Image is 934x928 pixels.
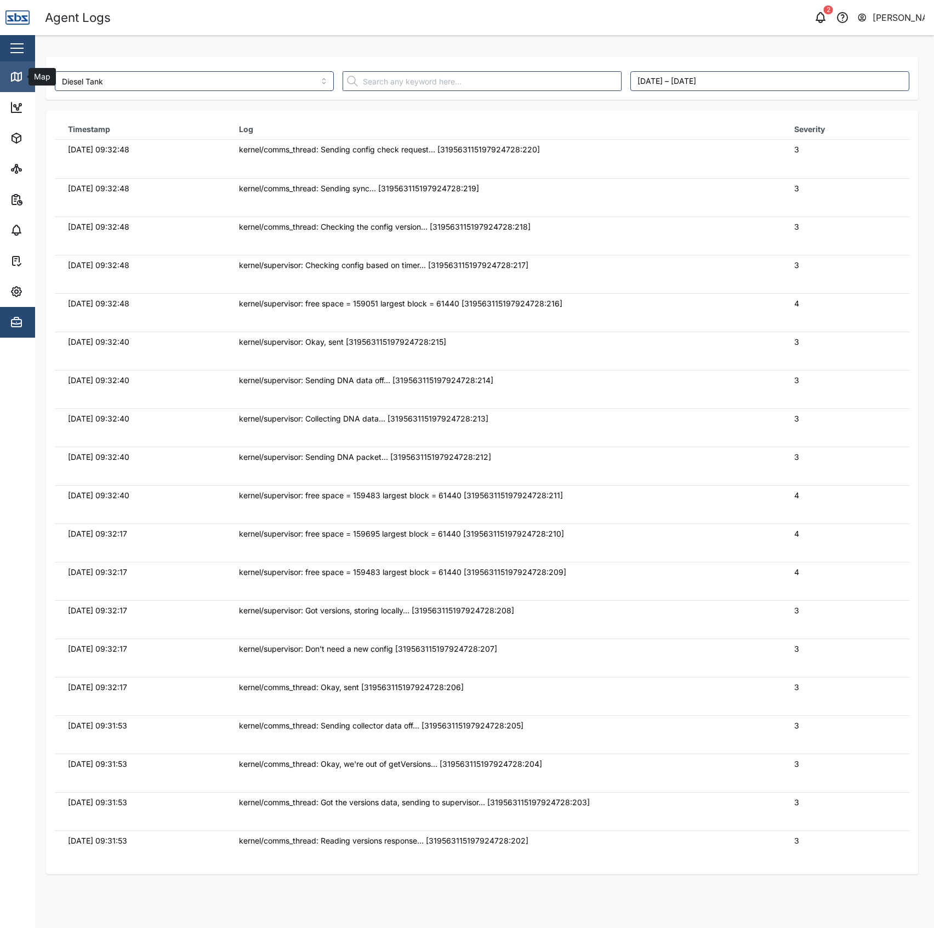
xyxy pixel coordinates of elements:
div: Admin [29,316,61,328]
div: kernel/comms_thread: Okay, we're out of getVersions... [319563115197924728:204] [239,758,768,770]
div: [DATE] 09:32:17 [68,605,213,617]
div: kernel/supervisor: Got versions, storing locally... [319563115197924728:208] [239,605,768,617]
div: [DATE] 09:31:53 [68,720,213,732]
div: 3 [794,643,896,655]
div: Alarms [29,224,62,236]
div: 3 [794,835,896,847]
div: [DATE] 09:32:48 [68,221,213,233]
div: 4 [794,298,896,310]
div: kernel/comms_thread: Okay, sent [319563115197924728:206] [239,681,768,693]
input: Search any keyword here... [343,71,622,91]
div: kernel/supervisor: free space = 159483 largest block = 61440 [319563115197924728:211] [239,489,768,502]
div: [DATE] 09:32:17 [68,643,213,655]
div: [DATE] 09:32:17 [68,566,213,578]
div: kernel/comms_thread: Sending config check request... [319563115197924728:220] [239,144,768,156]
div: 3 [794,374,896,386]
div: Settings [29,286,67,298]
div: kernel/comms_thread: Reading versions response... [319563115197924728:202] [239,835,768,847]
div: [DATE] 09:31:53 [68,835,213,847]
div: [DATE] 09:32:17 [68,528,213,540]
div: [DATE] 09:32:48 [68,259,213,271]
div: [DATE] 09:31:53 [68,796,213,809]
div: kernel/supervisor: Checking config based on timer... [319563115197924728:217] [239,259,768,271]
div: 2 [824,5,833,14]
div: [DATE] 09:32:40 [68,451,213,463]
div: kernel/supervisor: Okay, sent [319563115197924728:215] [239,336,768,348]
th: Severity [781,119,909,140]
div: 3 [794,796,896,809]
div: kernel/supervisor: Collecting DNA data... [319563115197924728:213] [239,413,768,425]
div: 4 [794,566,896,578]
div: kernel/supervisor: Sending DNA data off... [319563115197924728:214] [239,374,768,386]
div: kernel/supervisor: free space = 159051 largest block = 61440 [319563115197924728:216] [239,298,768,310]
div: kernel/supervisor: Sending DNA packet... [319563115197924728:212] [239,451,768,463]
button: September 22, 2025 – September 29, 2025 [630,71,909,91]
div: [DATE] 09:32:17 [68,681,213,693]
div: Tasks [29,255,59,267]
div: 3 [794,720,896,732]
div: 3 [794,336,896,348]
div: 3 [794,144,896,156]
div: Map [29,71,53,83]
img: Main Logo [5,5,30,30]
div: kernel/supervisor: free space = 159695 largest block = 61440 [319563115197924728:210] [239,528,768,540]
input: Choose an asset [55,71,334,91]
th: Timestamp [55,119,226,140]
div: Reports [29,193,66,206]
div: [DATE] 09:32:40 [68,336,213,348]
div: 3 [794,605,896,617]
div: Sites [29,163,55,175]
div: [PERSON_NAME] [873,11,925,25]
div: [DATE] 09:32:48 [68,144,213,156]
button: [PERSON_NAME] [857,10,925,25]
div: kernel/supervisor: Don't need a new config [319563115197924728:207] [239,643,768,655]
div: kernel/comms_thread: Got the versions data, sending to supervisor... [319563115197924728:203] [239,796,768,809]
div: 3 [794,413,896,425]
div: [DATE] 09:31:53 [68,758,213,770]
div: kernel/comms_thread: Sending collector data off... [319563115197924728:205] [239,720,768,732]
div: 3 [794,681,896,693]
th: Log [226,119,781,140]
div: kernel/comms_thread: Sending sync... [319563115197924728:219] [239,183,768,195]
div: [DATE] 09:32:40 [68,489,213,502]
div: kernel/supervisor: free space = 159483 largest block = 61440 [319563115197924728:209] [239,566,768,578]
div: 4 [794,489,896,502]
div: [DATE] 09:32:48 [68,298,213,310]
div: 3 [794,758,896,770]
div: [DATE] 09:32:48 [68,183,213,195]
div: 3 [794,451,896,463]
div: 3 [794,183,896,195]
div: [DATE] 09:32:40 [68,413,213,425]
div: Assets [29,132,62,144]
div: 3 [794,259,896,271]
div: 4 [794,528,896,540]
div: 3 [794,221,896,233]
div: Agent Logs [45,8,111,27]
div: [DATE] 09:32:40 [68,374,213,386]
div: Dashboard [29,101,78,113]
div: kernel/comms_thread: Checking the config version... [319563115197924728:218] [239,221,768,233]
